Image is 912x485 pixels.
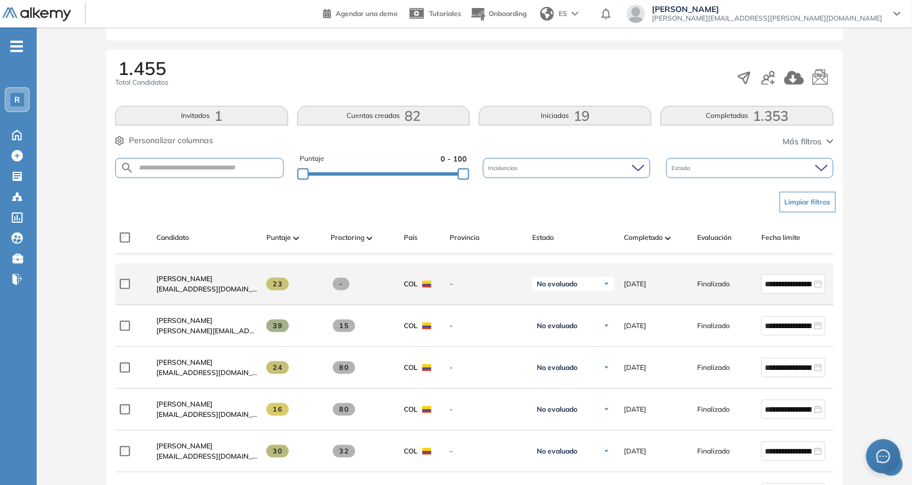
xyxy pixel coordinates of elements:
span: Finalizado [697,362,730,373]
img: COL [422,364,431,371]
span: Estado [672,164,693,172]
img: [missing "en.ARROW_ALT" translation] [293,236,299,240]
span: 1.455 [118,59,166,77]
span: - [450,404,523,415]
span: Más filtros [783,136,822,148]
img: world [540,7,554,21]
span: No evaluado [537,321,577,330]
span: 39 [266,320,289,332]
span: [PERSON_NAME] [652,5,882,14]
button: Cuentas creadas82 [297,106,470,125]
span: [PERSON_NAME] [156,316,213,325]
span: [EMAIL_ADDRESS][DOMAIN_NAME] [156,284,257,294]
span: Evaluación [697,232,732,243]
span: Personalizar columnas [129,135,213,147]
img: SEARCH_ALT [120,161,134,175]
span: message [876,449,890,463]
span: Agendar una demo [336,9,398,18]
img: Ícono de flecha [603,281,610,287]
img: Logo [2,7,71,22]
span: [EMAIL_ADDRESS][DOMAIN_NAME] [156,451,257,462]
span: 0 - 100 [441,153,467,164]
span: [DATE] [624,446,646,456]
span: [EMAIL_ADDRESS][DOMAIN_NAME] [156,368,257,378]
div: Estado [666,158,834,178]
span: No evaluado [537,279,577,289]
span: Puntaje [266,232,291,243]
span: - [450,321,523,331]
span: - [450,279,523,289]
img: Ícono de flecha [603,406,610,413]
span: Candidato [156,232,189,243]
img: Ícono de flecha [603,322,610,329]
img: COL [422,406,431,413]
span: - [333,278,349,290]
span: 32 [333,445,355,458]
span: 15 [333,320,355,332]
span: Finalizado [697,321,730,331]
span: [DATE] [624,404,646,415]
span: [PERSON_NAME] [156,358,213,366]
span: [PERSON_NAME][EMAIL_ADDRESS][PERSON_NAME][DOMAIN_NAME] [652,14,882,23]
span: Puntaje [300,153,324,164]
img: COL [422,322,431,329]
span: R [14,95,20,104]
span: COL [404,404,418,415]
a: [PERSON_NAME] [156,399,257,409]
span: - [450,362,523,373]
span: 80 [333,361,355,374]
span: - [450,446,523,456]
span: [DATE] [624,362,646,373]
span: Completado [624,232,663,243]
img: [missing "en.ARROW_ALT" translation] [665,236,671,240]
span: 16 [266,403,289,416]
span: [EMAIL_ADDRESS][DOMAIN_NAME] [156,409,257,420]
span: ES [559,9,567,19]
span: 30 [266,445,289,458]
span: Estado [532,232,554,243]
i: - [10,45,23,48]
span: No evaluado [537,447,577,456]
span: COL [404,279,418,289]
span: 23 [266,278,289,290]
span: Finalizado [697,279,730,289]
span: Finalizado [697,404,730,415]
button: Más filtros [783,136,834,148]
button: Onboarding [470,2,526,26]
span: Onboarding [489,9,526,18]
button: Completadas1.353 [661,106,833,125]
img: COL [422,448,431,455]
span: [PERSON_NAME] [156,441,213,450]
button: Invitados1 [115,106,288,125]
span: No evaluado [537,363,577,372]
img: Ícono de flecha [603,364,610,371]
span: País [404,232,418,243]
span: Incidencias [489,164,520,172]
span: Provincia [450,232,479,243]
span: COL [404,362,418,373]
span: 24 [266,361,289,374]
img: COL [422,281,431,287]
a: [PERSON_NAME] [156,316,257,326]
span: [PERSON_NAME] [156,400,213,408]
a: [PERSON_NAME] [156,274,257,284]
span: Finalizado [697,446,730,456]
span: [PERSON_NAME][EMAIL_ADDRESS][PERSON_NAME][DOMAIN_NAME] [156,326,257,336]
button: Personalizar columnas [115,135,213,147]
button: Limpiar filtros [780,192,836,212]
a: [PERSON_NAME] [156,441,257,451]
span: [DATE] [624,279,646,289]
span: Fecha límite [761,232,800,243]
span: 80 [333,403,355,416]
img: arrow [572,11,579,16]
img: [missing "en.ARROW_ALT" translation] [367,236,372,240]
span: Proctoring [331,232,364,243]
a: [PERSON_NAME] [156,357,257,368]
span: No evaluado [537,405,577,414]
span: COL [404,446,418,456]
button: Iniciadas19 [479,106,651,125]
div: Incidencias [483,158,650,178]
span: [PERSON_NAME] [156,274,213,283]
span: COL [404,321,418,331]
img: Ícono de flecha [603,448,610,455]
